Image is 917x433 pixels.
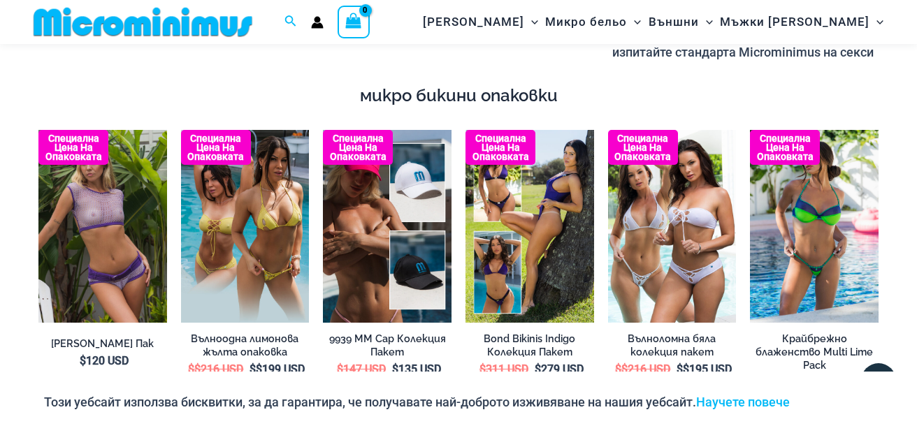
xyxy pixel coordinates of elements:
a: [PERSON_NAME] Пак [38,337,167,351]
a: Фар Лилави 3668 Култура Топ 516 Къси 11 Фар Лилави 3668 Култура Топ 516 Къси 09Фар Лилави 3668 Ку... [38,130,167,322]
bdi: 120 USD [80,354,129,367]
span: $ [615,362,621,376]
span: Микро бельо [545,4,627,40]
b: Специална цена на опаковката [181,134,251,161]
nav: Навигация на сайта [417,2,889,42]
span: $ [392,362,398,376]
span: Външни [649,4,699,40]
a: Бунтовническа шапка Бунтовническа шапка BlackElectric синьо 9939 Капачка 05Бунтовническа шапка Bl... [323,130,452,323]
span: Превключване на менюто [524,4,538,40]
bdi: $216 USD [615,362,670,376]
h4: микро бикини опаковки [38,86,879,106]
a: Вълноодъртен лимонов жълт бикини пакет Вълноломна лимонова жълта бикини пакет 2Вълноломна лимонов... [181,130,310,323]
bdi: $199 USD [250,362,305,376]
a: Икона на акаунт връзка [311,16,324,29]
span: $ [250,362,256,376]
img: Крайбрежно Блаженство Multi Lime 3223 Underwire Top 4275 Micro 07 [750,130,879,323]
bdi: 135 USD [392,362,441,376]
span: $ [188,362,194,376]
a: ВъншниПревключване на менютоПревключване на менюто [645,4,716,40]
span: $ [337,362,343,376]
b: Специална цена на опаковката [465,134,535,161]
a: Крайбрежно блаженство Multi Lime Pack [750,332,879,372]
a: Научете повече [696,395,790,409]
bdi: $195 USD [677,362,732,376]
img: Колекция Пакет (5) [608,130,737,323]
a: Bond Bikinis Indigo Колекция Пакет [465,332,594,358]
img: ММ МАГАЗИН ЛОГО ПЛОСЪК [28,6,258,38]
a: Мъжки [PERSON_NAME]Превключване на менютоПревключване на менюто [716,4,887,40]
b: Специална цена на опаковката [608,134,678,161]
img: Вълноодъртен лимонов жълт бикини пакет [181,130,310,323]
a: 9939 MM Cap Колекция Пакет [323,332,452,358]
a: Вълноодна лимонова жълта опаковка [181,332,310,358]
a: Преглед на количката за пазаруване, празен [338,6,370,38]
span: Мъжки [PERSON_NAME] [720,4,869,40]
bdi: $216 USD [188,362,243,376]
a: Колекция Пакет (5) Вълноломно бяло 341 Топ 4956 шорти 08Вълноломно бяло 341 Топ 4956 шорти 08 [608,130,737,323]
bdi: 147 USD [337,362,386,376]
button: Приемете [800,386,873,419]
b: Специална цена на опаковката [38,134,108,161]
a: [PERSON_NAME]Превключване на менютоПревключване на менюто [419,4,542,40]
a: Вълноломна бяла колекция пакет [608,332,737,358]
img: Bond Inidgo Колекция Пакет (10) [465,130,594,322]
b: Специална цена на опаковката [323,134,393,161]
p: Този уебсайт използва бисквитки, за да гарантира, че получавате най-доброто изживяване на нашия у... [44,392,790,413]
span: Превключване на менюто [869,4,883,40]
a: Микро бельоПревключване на менютоПревключване на менюто [542,4,644,40]
a: Крайбрежно Блаженство Multi Lime 3223 Underwire Top 4275 Micro 07 Крайбрежно блаженство Multi Lim... [750,130,879,323]
bdi: 279 USD [535,362,584,376]
img: Бунтовническа шапка [323,130,452,323]
span: $ [80,354,86,367]
span: $ [479,362,486,376]
a: Bond Inidgo Колекция Пакет (10) Bond Indigo Bikini Collection Pack Обратно (6)Bond Indigo Bikini ... [465,130,594,322]
span: $ [677,362,683,376]
bdi: 311 USD [479,362,528,376]
span: $ [535,362,541,376]
span: [PERSON_NAME] [423,4,524,40]
span: Превключване на менюто [627,4,641,40]
img: Фар Лилави 3668 Култура Топ 516 Къси 11 [38,130,167,322]
span: Превключване на менюто [699,4,713,40]
b: Специална цена на опаковката [750,134,820,161]
a: Търсене икона връзка [284,13,297,31]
